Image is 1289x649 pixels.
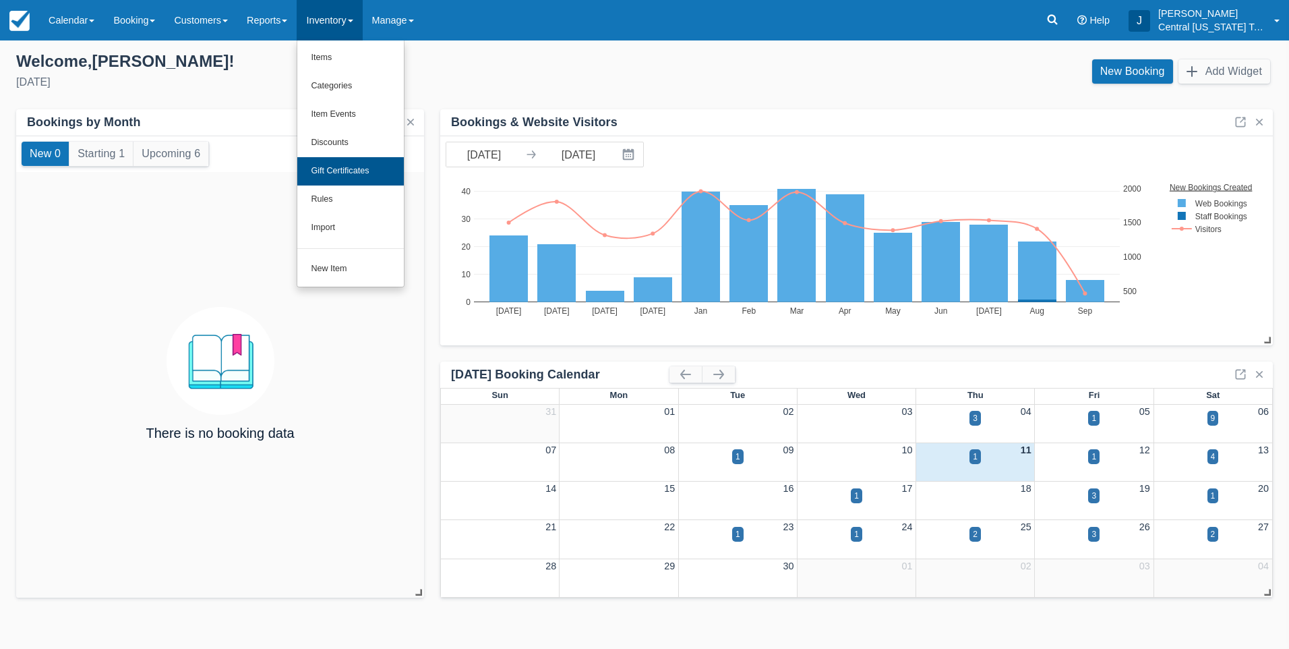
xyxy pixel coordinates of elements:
[664,561,675,571] a: 29
[1258,406,1269,417] a: 06
[1211,528,1216,540] div: 2
[1089,15,1110,26] span: Help
[1091,412,1096,424] div: 1
[664,521,675,532] a: 22
[146,426,294,441] h4: There is no booking data
[1021,483,1031,494] a: 18
[854,490,859,502] div: 1
[1258,445,1269,455] a: 13
[1211,490,1216,502] div: 1
[133,142,208,166] button: Upcoming 6
[664,445,675,455] a: 08
[1158,20,1266,34] p: Central [US_STATE] Tours
[297,157,404,186] a: Gift Certificates
[1139,521,1150,532] a: 26
[1178,59,1270,84] button: Add Widget
[297,40,404,287] ul: Inventory
[1129,10,1150,32] div: J
[22,142,69,166] button: New 0
[664,483,675,494] a: 15
[736,451,740,463] div: 1
[973,451,978,463] div: 1
[1021,406,1031,417] a: 04
[902,406,913,417] a: 03
[1089,390,1100,400] span: Fri
[1211,412,1216,424] div: 9
[783,483,793,494] a: 16
[446,142,522,167] input: Start Date
[1091,528,1096,540] div: 3
[27,115,141,130] div: Bookings by Month
[1021,521,1031,532] a: 25
[545,521,556,532] a: 21
[545,445,556,455] a: 07
[973,528,978,540] div: 2
[736,528,740,540] div: 1
[783,406,793,417] a: 02
[902,561,913,571] a: 01
[545,406,556,417] a: 31
[297,44,404,72] a: Items
[545,561,556,571] a: 28
[491,390,508,400] span: Sun
[730,390,745,400] span: Tue
[1092,59,1173,84] a: New Booking
[1021,445,1031,455] a: 11
[664,406,675,417] a: 01
[1091,451,1096,463] div: 1
[973,412,978,424] div: 3
[1158,7,1266,20] p: [PERSON_NAME]
[1139,483,1150,494] a: 19
[1139,561,1150,571] a: 03
[1211,451,1216,463] div: 4
[783,561,793,571] a: 30
[967,390,984,400] span: Thu
[297,214,404,242] a: Import
[451,115,618,130] div: Bookings & Website Visitors
[1091,490,1096,502] div: 3
[9,11,30,31] img: checkfront-main-nav-mini-logo.png
[854,528,859,540] div: 1
[1258,483,1269,494] a: 20
[902,483,913,494] a: 17
[1206,390,1220,400] span: Sat
[297,72,404,101] a: Categories
[1021,561,1031,571] a: 02
[902,445,913,455] a: 10
[167,307,274,415] img: booking.png
[1077,16,1087,25] i: Help
[610,390,628,400] span: Mon
[451,367,669,383] div: [DATE] Booking Calendar
[297,186,404,214] a: Rules
[1258,561,1269,571] a: 04
[783,445,793,455] a: 09
[1139,445,1150,455] a: 12
[69,142,133,166] button: Starting 1
[783,521,793,532] a: 23
[541,142,616,167] input: End Date
[616,142,643,167] button: Interact with the calendar and add the check-in date for your trip.
[847,390,866,400] span: Wed
[297,255,404,283] a: New Item
[16,74,634,90] div: [DATE]
[545,483,556,494] a: 14
[16,51,634,72] div: Welcome , [PERSON_NAME] !
[902,521,913,532] a: 24
[1139,406,1150,417] a: 05
[297,129,404,157] a: Discounts
[297,101,404,129] a: Item Events
[1171,182,1254,192] text: New Bookings Created
[1258,521,1269,532] a: 27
